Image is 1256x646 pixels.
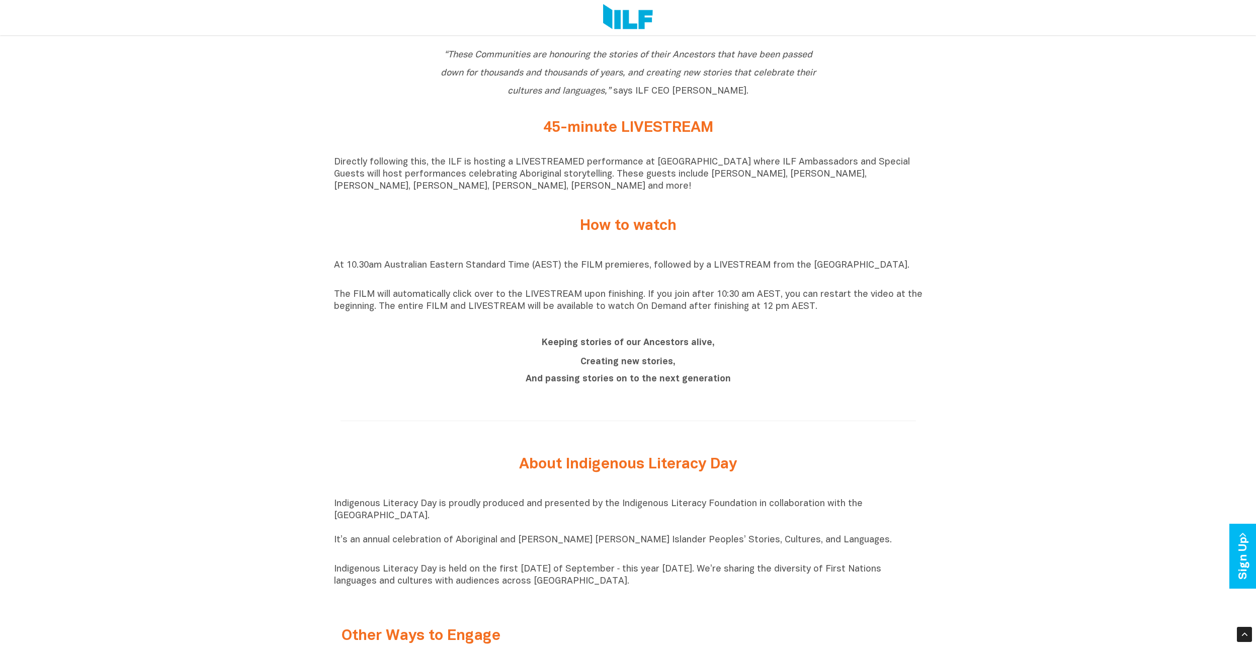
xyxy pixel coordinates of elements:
[603,4,653,31] img: Logo
[342,628,768,644] h2: Other Ways to Engage
[441,51,816,96] i: “These Communities are honouring the stories of their Ancestors that have been passed down for th...
[1237,627,1252,642] div: Scroll Back to Top
[526,375,731,383] b: And passing stories on to the next generation
[440,218,817,234] h2: How to watch
[580,358,676,366] b: Creating new stories,
[542,339,715,347] b: Keeping stories of our Ancestors alive,
[440,456,817,473] h2: About Indigenous Literacy Day
[334,289,923,313] p: The FILM will automatically click over to the LIVESTREAM upon finishing. If you join after 10:30 ...
[334,498,923,558] p: Indigenous Literacy Day is proudly produced and presented by the Indigenous Literacy Foundation i...
[440,120,817,136] h2: 45-minute LIVESTREAM
[334,156,923,193] p: Directly following this, the ILF is hosting a LIVESTREAMED performance at [GEOGRAPHIC_DATA] where...
[334,260,923,284] p: At 10.30am Australian Eastern Standard Time (AEST) the FILM premieres, followed by a LIVESTREAM f...
[334,563,923,588] p: Indigenous Literacy Day is held on the first [DATE] of September ‑ this year [DATE]. We’re sharin...
[441,51,816,96] span: says ILF CEO [PERSON_NAME].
